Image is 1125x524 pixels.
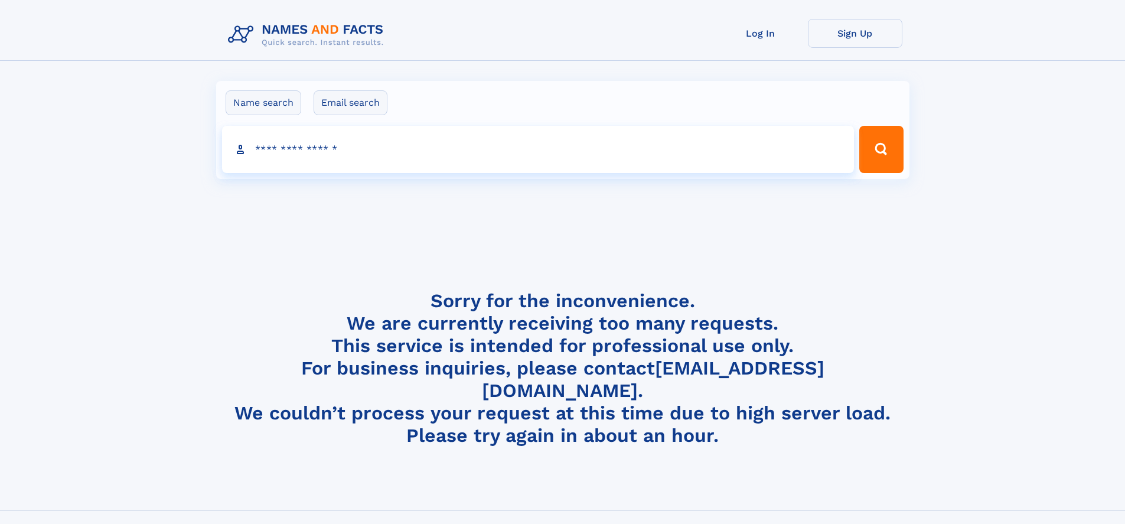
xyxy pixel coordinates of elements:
[314,90,387,115] label: Email search
[859,126,903,173] button: Search Button
[226,90,301,115] label: Name search
[713,19,808,48] a: Log In
[222,126,855,173] input: search input
[223,19,393,51] img: Logo Names and Facts
[808,19,902,48] a: Sign Up
[482,357,824,402] a: [EMAIL_ADDRESS][DOMAIN_NAME]
[223,289,902,447] h4: Sorry for the inconvenience. We are currently receiving too many requests. This service is intend...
